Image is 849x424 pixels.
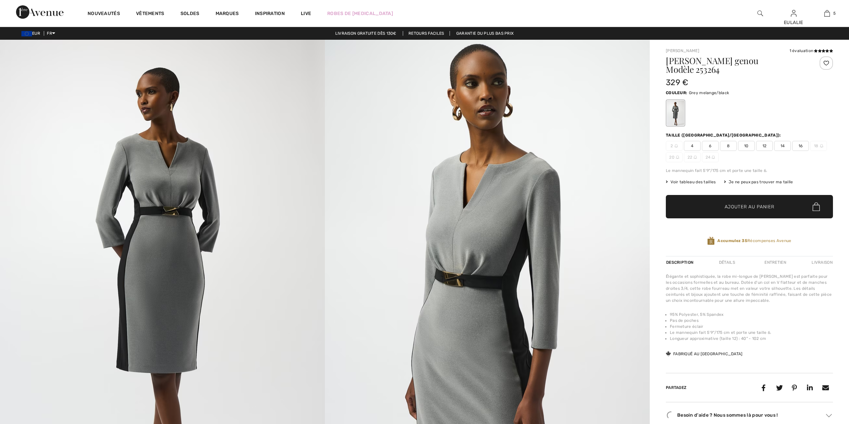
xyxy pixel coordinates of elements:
span: 22 [684,152,701,162]
img: Bag.svg [813,202,820,211]
button: Ajouter au panier [666,195,833,218]
span: 20 [666,152,683,162]
span: 5 [833,10,836,16]
li: 95% Polyester, 5% Spandex [670,311,833,317]
div: Je ne peux pas trouver ma taille [724,179,793,185]
li: Pas de poches [670,317,833,324]
div: Taille ([GEOGRAPHIC_DATA]/[GEOGRAPHIC_DATA]): [666,132,782,138]
img: recherche [757,9,763,17]
img: ring-m.svg [694,156,697,159]
div: Détails [713,256,741,268]
span: EUR [21,31,43,36]
span: 18 [810,141,827,151]
span: 4 [684,141,701,151]
img: ring-m.svg [676,156,679,159]
div: EULALIE [777,19,810,26]
a: Retours faciles [403,31,450,36]
div: Description [666,256,695,268]
div: 1 évaluation [790,48,833,54]
span: FR [47,31,55,36]
a: Se connecter [791,10,797,16]
img: 1ère Avenue [16,5,64,19]
div: Entretien [759,256,792,268]
div: Élégante et sophistiquée, la robe mi-longue de [PERSON_NAME] est parfaite pour les occasions form... [666,273,833,303]
span: Ajouter au panier [725,203,774,210]
span: 6 [702,141,719,151]
a: Robes de [MEDICAL_DATA] [327,10,393,17]
a: 5 [811,9,843,17]
img: Euro [21,31,32,36]
li: Fermeture éclair [670,324,833,330]
span: Voir tableau des tailles [666,179,716,185]
img: Mes infos [791,9,797,17]
a: Vêtements [136,11,164,18]
div: Grey melange/black [667,100,684,126]
div: Fabriqué au [GEOGRAPHIC_DATA] [666,351,743,357]
span: 12 [756,141,773,151]
a: Live [301,10,311,17]
a: Livraison gratuite dès 130€ [330,31,402,36]
iframe: Ouvre un widget dans lequel vous pouvez trouver plus d’informations [807,374,842,391]
span: 10 [738,141,755,151]
span: 329 € [666,78,689,87]
span: Grey melange/black [689,90,729,95]
span: 8 [720,141,737,151]
a: Soldes [180,11,200,18]
div: Le mannequin fait 5'9"/175 cm et porte une taille 6. [666,168,833,174]
li: Longueur approximative (taille 12) : 40" - 102 cm [670,336,833,342]
img: Récompenses Avenue [707,236,715,245]
img: ring-m.svg [820,144,823,148]
span: 2 [666,141,683,151]
img: ring-m.svg [675,144,678,148]
span: Partagez [666,385,687,390]
a: Garantie du plus bas prix [451,31,519,36]
div: Livraison [810,256,833,268]
span: 16 [792,141,809,151]
a: [PERSON_NAME] [666,48,699,53]
img: Arrow2.svg [826,414,832,417]
span: 24 [702,152,719,162]
span: Récompenses Avenue [717,238,791,244]
a: Nouveautés [88,11,120,18]
h1: [PERSON_NAME] genou Modèle 253264 [666,56,805,74]
span: Couleur: [666,90,687,95]
strong: Accumulez 35 [717,238,747,243]
img: ring-m.svg [712,156,715,159]
li: Le mannequin fait 5'9"/175 cm et porte une taille 6. [670,330,833,336]
span: Inspiration [255,11,285,18]
div: Besoin d'aide ? Nous sommes là pour vous ! [666,410,833,420]
span: 14 [774,141,791,151]
a: Marques [216,11,239,18]
img: Mon panier [824,9,830,17]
